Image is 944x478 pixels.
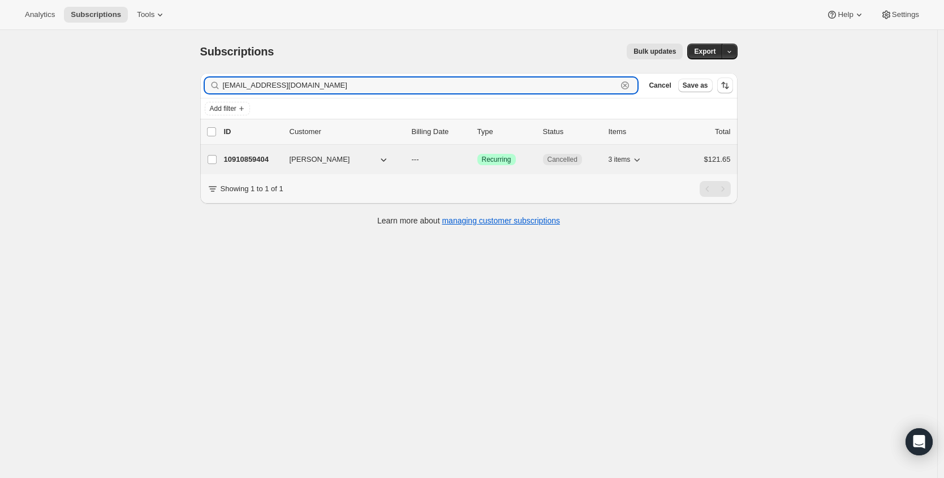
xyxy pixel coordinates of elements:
[717,77,733,93] button: Sort the results
[290,154,350,165] span: [PERSON_NAME]
[644,79,675,92] button: Cancel
[290,126,403,137] p: Customer
[694,47,715,56] span: Export
[609,126,665,137] div: Items
[649,81,671,90] span: Cancel
[283,150,396,169] button: [PERSON_NAME]
[543,126,600,137] p: Status
[678,79,713,92] button: Save as
[205,102,250,115] button: Add filter
[130,7,173,23] button: Tools
[224,126,731,137] div: IDCustomerBilling DateTypeStatusItemsTotal
[627,44,683,59] button: Bulk updates
[210,104,236,113] span: Add filter
[704,155,731,163] span: $121.65
[609,152,643,167] button: 3 items
[412,126,468,137] p: Billing Date
[820,7,871,23] button: Help
[548,155,577,164] span: Cancelled
[221,183,283,195] p: Showing 1 to 1 of 1
[200,45,274,58] span: Subscriptions
[477,126,534,137] div: Type
[874,7,926,23] button: Settings
[838,10,853,19] span: Help
[442,216,560,225] a: managing customer subscriptions
[71,10,121,19] span: Subscriptions
[18,7,62,23] button: Analytics
[619,80,631,91] button: Clear
[64,7,128,23] button: Subscriptions
[224,126,281,137] p: ID
[137,10,154,19] span: Tools
[715,126,730,137] p: Total
[906,428,933,455] div: Open Intercom Messenger
[687,44,722,59] button: Export
[412,155,419,163] span: ---
[377,215,560,226] p: Learn more about
[892,10,919,19] span: Settings
[224,152,731,167] div: 10910859404[PERSON_NAME]---SuccessRecurringCancelled3 items$121.65
[482,155,511,164] span: Recurring
[609,155,631,164] span: 3 items
[683,81,708,90] span: Save as
[224,154,281,165] p: 10910859404
[633,47,676,56] span: Bulk updates
[223,77,618,93] input: Filter subscribers
[700,181,731,197] nav: Pagination
[25,10,55,19] span: Analytics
